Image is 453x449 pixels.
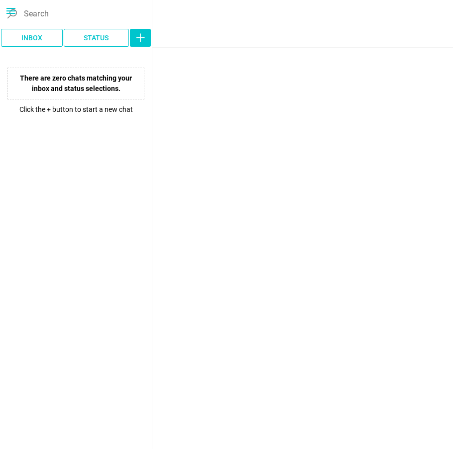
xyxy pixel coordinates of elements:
[5,5,17,17] i: menu
[2,104,149,115] p: Click the + button to start a new chat
[7,68,144,99] p: There are zero chats matching your inbox and status selections.
[64,29,129,47] button: Status
[1,29,63,47] button: Inbox
[21,32,42,44] span: Inbox
[84,32,109,44] span: Status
